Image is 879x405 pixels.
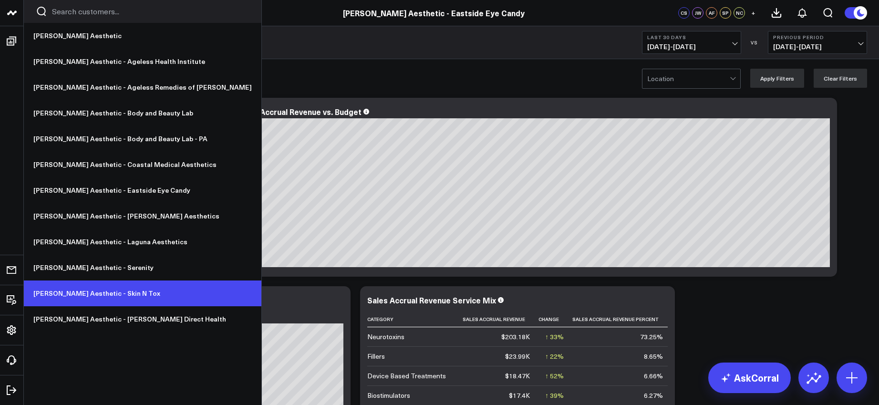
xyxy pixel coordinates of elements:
a: [PERSON_NAME] Aesthetic - Skin N Tox [24,280,261,306]
div: CS [678,7,690,19]
div: Device Based Treatments [367,371,446,381]
div: Fillers [367,352,385,361]
button: Search customers button [36,6,47,17]
div: $18.47K [505,371,530,381]
a: [PERSON_NAME] Aesthetic - Body and Beauty Lab - PA [24,126,261,152]
a: [PERSON_NAME] Aesthetic - Ageless Health Institute [24,49,261,74]
div: Monthly Sales Accrual Revenue vs. Budget [205,106,362,117]
div: ↑ 52% [545,371,564,381]
div: $203.18K [501,332,530,342]
div: NC [734,7,745,19]
span: + [751,10,755,16]
a: [PERSON_NAME] Aesthetic - [PERSON_NAME] Direct Health [24,306,261,332]
input: Search customers input [52,6,249,17]
div: 73.25% [640,332,663,342]
a: [PERSON_NAME] Aesthetic - Eastside Eye Candy [343,8,525,18]
button: Last 30 Days[DATE]-[DATE] [642,31,741,54]
div: ↑ 33% [545,332,564,342]
div: ↑ 39% [545,391,564,400]
div: 6.66% [644,371,663,381]
button: Previous Period[DATE]-[DATE] [768,31,867,54]
a: [PERSON_NAME] Aesthetic - Body and Beauty Lab [24,100,261,126]
a: [PERSON_NAME] Aesthetic - [PERSON_NAME] Aesthetics [24,203,261,229]
button: Apply Filters [750,69,804,88]
a: [PERSON_NAME] Aesthetic - Serenity [24,255,261,280]
div: SP [720,7,731,19]
b: Last 30 Days [647,34,736,40]
div: 6.27% [644,391,663,400]
div: ↑ 22% [545,352,564,361]
span: [DATE] - [DATE] [773,43,862,51]
div: 8.65% [644,352,663,361]
th: Sales Accrual Revenue Percent [572,312,672,327]
a: [PERSON_NAME] Aesthetic - Coastal Medical Aesthetics [24,152,261,177]
button: + [747,7,759,19]
div: $23.99K [505,352,530,361]
div: Sales Accrual Revenue Service Mix [367,295,496,305]
a: AskCorral [708,363,791,393]
div: AF [706,7,717,19]
th: Sales Accrual Revenue [463,312,538,327]
span: [DATE] - [DATE] [647,43,736,51]
b: Previous Period [773,34,862,40]
div: JW [692,7,703,19]
div: Neurotoxins [367,332,404,342]
div: $17.4K [509,391,530,400]
div: VS [746,40,763,45]
div: Biostimulators [367,391,410,400]
button: Clear Filters [814,69,867,88]
th: Category [367,312,463,327]
th: Change [538,312,572,327]
a: [PERSON_NAME] Aesthetic - Laguna Aesthetics [24,229,261,255]
a: [PERSON_NAME] Aesthetic - Eastside Eye Candy [24,177,261,203]
a: [PERSON_NAME] Aesthetic - Ageless Remedies of [PERSON_NAME] [24,74,261,100]
a: [PERSON_NAME] Aesthetic [24,23,261,49]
